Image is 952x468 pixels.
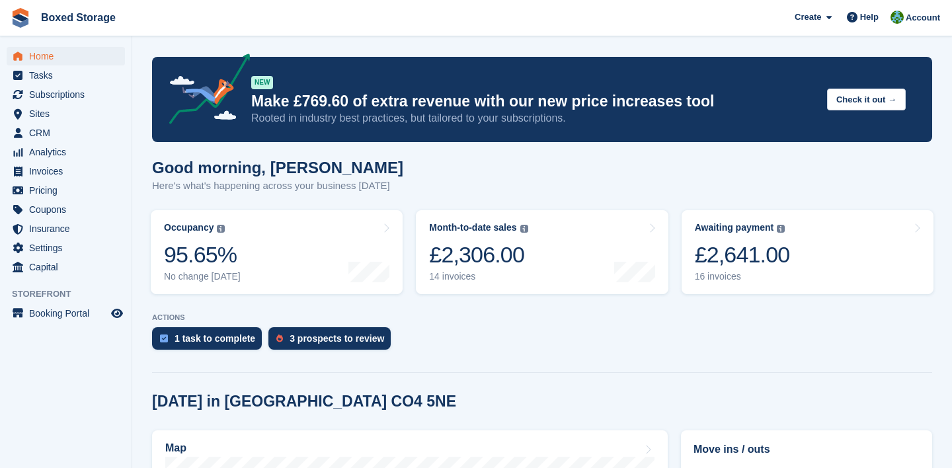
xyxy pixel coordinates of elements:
[29,47,108,65] span: Home
[152,178,403,194] p: Here's what's happening across your business [DATE]
[12,288,132,301] span: Storefront
[164,241,241,268] div: 95.65%
[29,124,108,142] span: CRM
[682,210,933,294] a: Awaiting payment £2,641.00 16 invoices
[160,334,168,342] img: task-75834270c22a3079a89374b754ae025e5fb1db73e45f91037f5363f120a921f8.svg
[695,222,774,233] div: Awaiting payment
[777,225,785,233] img: icon-info-grey-7440780725fd019a000dd9b08b2336e03edf1995a4989e88bcd33f0948082b44.svg
[251,92,816,111] p: Make £769.60 of extra revenue with our new price increases tool
[29,143,108,161] span: Analytics
[268,327,397,356] a: 3 prospects to review
[7,219,125,238] a: menu
[29,181,108,200] span: Pricing
[520,225,528,233] img: icon-info-grey-7440780725fd019a000dd9b08b2336e03edf1995a4989e88bcd33f0948082b44.svg
[7,181,125,200] a: menu
[695,241,790,268] div: £2,641.00
[165,442,186,454] h2: Map
[7,200,125,219] a: menu
[29,239,108,257] span: Settings
[158,54,251,129] img: price-adjustments-announcement-icon-8257ccfd72463d97f412b2fc003d46551f7dbcb40ab6d574587a9cd5c0d94...
[891,11,904,24] img: Tobias Butler
[251,111,816,126] p: Rooted in industry best practices, but tailored to your subscriptions.
[860,11,879,24] span: Help
[151,210,403,294] a: Occupancy 95.65% No change [DATE]
[827,89,906,110] button: Check it out →
[251,76,273,89] div: NEW
[7,162,125,180] a: menu
[429,271,528,282] div: 14 invoices
[29,200,108,219] span: Coupons
[164,222,214,233] div: Occupancy
[109,305,125,321] a: Preview store
[276,334,283,342] img: prospect-51fa495bee0391a8d652442698ab0144808aea92771e9ea1ae160a38d050c398.svg
[795,11,821,24] span: Create
[7,258,125,276] a: menu
[164,271,241,282] div: No change [DATE]
[29,162,108,180] span: Invoices
[429,222,516,233] div: Month-to-date sales
[7,304,125,323] a: menu
[7,104,125,123] a: menu
[7,66,125,85] a: menu
[175,333,255,344] div: 1 task to complete
[29,66,108,85] span: Tasks
[152,313,932,322] p: ACTIONS
[7,47,125,65] a: menu
[29,219,108,238] span: Insurance
[152,393,456,410] h2: [DATE] in [GEOGRAPHIC_DATA] CO4 5NE
[7,143,125,161] a: menu
[695,271,790,282] div: 16 invoices
[7,239,125,257] a: menu
[152,159,403,176] h1: Good morning, [PERSON_NAME]
[416,210,668,294] a: Month-to-date sales £2,306.00 14 invoices
[29,104,108,123] span: Sites
[7,85,125,104] a: menu
[152,327,268,356] a: 1 task to complete
[290,333,384,344] div: 3 prospects to review
[29,85,108,104] span: Subscriptions
[11,8,30,28] img: stora-icon-8386f47178a22dfd0bd8f6a31ec36ba5ce8667c1dd55bd0f319d3a0aa187defe.svg
[7,124,125,142] a: menu
[429,241,528,268] div: £2,306.00
[906,11,940,24] span: Account
[217,225,225,233] img: icon-info-grey-7440780725fd019a000dd9b08b2336e03edf1995a4989e88bcd33f0948082b44.svg
[29,304,108,323] span: Booking Portal
[29,258,108,276] span: Capital
[36,7,121,28] a: Boxed Storage
[694,442,920,457] h2: Move ins / outs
